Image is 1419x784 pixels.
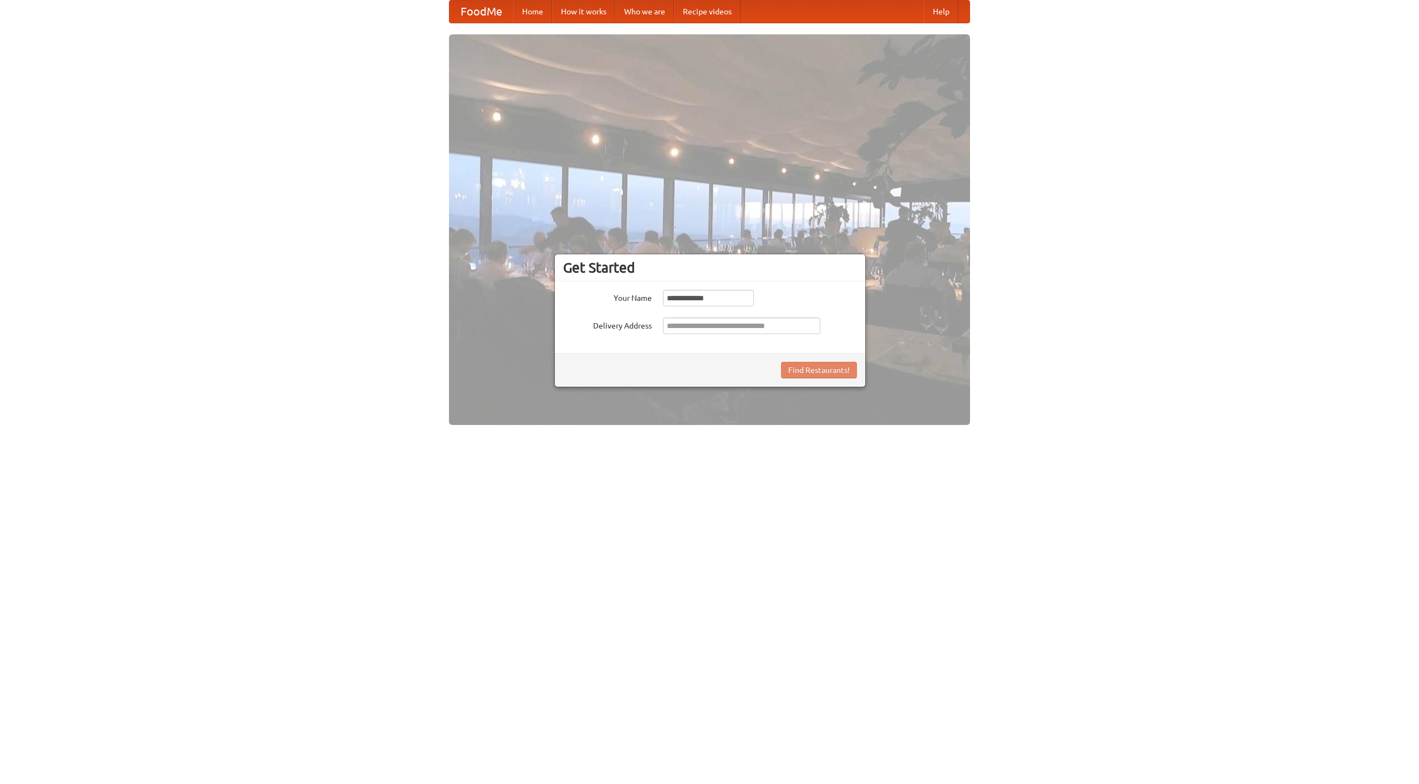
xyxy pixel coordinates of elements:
a: How it works [552,1,615,23]
a: FoodMe [450,1,513,23]
a: Help [924,1,958,23]
a: Recipe videos [674,1,741,23]
label: Your Name [563,290,652,304]
h3: Get Started [563,259,857,276]
a: Who we are [615,1,674,23]
button: Find Restaurants! [781,362,857,378]
label: Delivery Address [563,317,652,331]
a: Home [513,1,552,23]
